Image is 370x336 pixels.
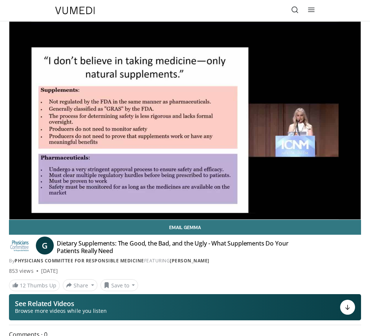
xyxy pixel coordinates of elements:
[9,267,34,275] span: 853 views
[20,282,26,289] span: 12
[170,258,209,264] a: [PERSON_NAME]
[9,220,361,235] a: Email Gemma
[9,22,361,219] video-js: Video Player
[100,279,139,291] button: Save to
[9,294,361,320] button: See Related Videos Browse more videos while you listen
[41,267,58,275] div: [DATE]
[9,258,361,264] div: By FEATURING
[55,7,95,14] img: VuMedi Logo
[9,240,30,252] img: Physicians Committee for Responsible Medicine
[36,237,54,255] a: G
[63,279,97,291] button: Share
[57,240,307,255] h4: Dietary Supplements: The Good, the Bad, and the Ugly - What Supplements Do Your Patients Really Need
[15,300,107,307] p: See Related Videos
[15,258,144,264] a: Physicians Committee for Responsible Medicine
[15,307,107,315] span: Browse more videos while you listen
[9,280,60,291] a: 12 Thumbs Up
